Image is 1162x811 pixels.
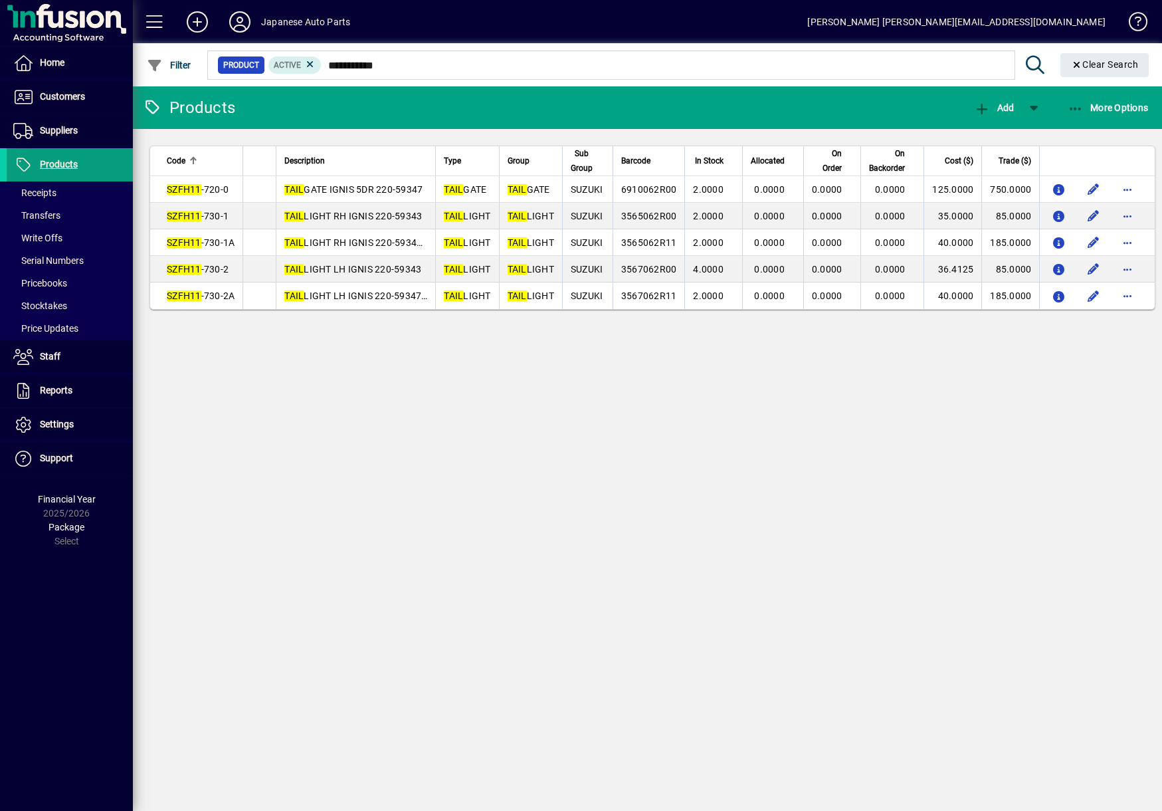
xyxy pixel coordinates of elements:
span: Product [223,58,259,72]
span: -730-1A [167,237,235,248]
span: Clear Search [1071,59,1139,70]
div: [PERSON_NAME] [PERSON_NAME][EMAIL_ADDRESS][DOMAIN_NAME] [807,11,1106,33]
a: Home [7,47,133,80]
em: TAIL [508,237,527,248]
span: 3565062R00 [621,211,677,221]
span: In Stock [695,154,724,168]
span: Sub Group [571,146,593,175]
span: Reports [40,385,72,396]
div: Allocated [751,154,797,168]
span: Package [48,522,84,532]
td: 85.0000 [981,203,1039,229]
span: Pricebooks [13,278,67,289]
span: LIGHT LH IGNIS 220-59347 LED [284,290,440,301]
em: SZFH11 [167,211,201,221]
em: TAIL [444,237,463,248]
div: Barcode [621,154,677,168]
span: SUZUKI [571,184,603,195]
span: Cost ($) [945,154,973,168]
span: LIGHT [444,264,490,275]
mat-chip: Activation Status: Active [268,57,322,74]
span: Home [40,57,64,68]
span: Type [444,154,461,168]
td: 35.0000 [923,203,981,229]
a: Suppliers [7,114,133,148]
span: LIGHT [508,211,554,221]
span: Serial Numbers [13,255,84,266]
a: Receipts [7,181,133,204]
button: Edit [1082,285,1104,306]
span: Staff [40,351,60,362]
span: 2.0000 [693,184,724,195]
span: 0.0000 [812,184,842,195]
em: TAIL [444,211,463,221]
button: Clear [1060,53,1149,77]
span: SUZUKI [571,264,603,275]
span: Trade ($) [999,154,1031,168]
button: More options [1117,259,1138,280]
em: TAIL [284,290,304,301]
span: 3567062R11 [621,290,677,301]
a: Knowledge Base [1119,3,1145,46]
td: 40.0000 [923,283,981,309]
span: SUZUKI [571,237,603,248]
span: -730-1 [167,211,229,221]
button: Filter [144,53,195,77]
em: TAIL [508,211,527,221]
a: Reports [7,374,133,407]
em: TAIL [444,264,463,275]
span: Description [284,154,325,168]
span: LIGHT [508,290,554,301]
span: LIGHT [508,237,554,248]
a: Stocktakes [7,294,133,317]
td: 125.0000 [923,176,981,203]
td: 36.4125 [923,256,981,283]
span: 2.0000 [693,290,724,301]
span: Barcode [621,154,650,168]
button: More options [1117,205,1138,227]
a: Customers [7,80,133,114]
span: 2.0000 [693,211,724,221]
span: 4.0000 [693,264,724,275]
span: 3565062R11 [621,237,677,248]
span: Allocated [751,154,785,168]
span: LIGHT [444,211,490,221]
div: Japanese Auto Parts [261,11,350,33]
span: 0.0000 [754,237,785,248]
a: Settings [7,408,133,441]
div: Description [284,154,427,168]
td: 185.0000 [981,229,1039,256]
span: 0.0000 [812,237,842,248]
button: Edit [1082,179,1104,200]
span: 0.0000 [875,211,906,221]
span: Settings [40,419,74,429]
em: SZFH11 [167,290,201,301]
em: TAIL [508,184,527,195]
span: SUZUKI [571,211,603,221]
span: Write Offs [13,233,62,243]
span: 0.0000 [875,264,906,275]
span: 0.0000 [812,211,842,221]
span: Products [40,159,78,170]
td: 185.0000 [981,283,1039,309]
a: Write Offs [7,227,133,249]
div: Group [508,154,554,168]
em: TAIL [284,184,304,195]
em: SZFH11 [167,237,201,248]
em: TAIL [444,184,463,195]
button: Edit [1082,205,1104,227]
span: LIGHT [444,290,490,301]
button: More Options [1064,96,1152,120]
span: 2.0000 [693,237,724,248]
td: 750.0000 [981,176,1039,203]
span: Financial Year [38,494,96,505]
span: 0.0000 [875,237,906,248]
em: TAIL [284,264,304,275]
a: Serial Numbers [7,249,133,272]
span: Add [974,102,1014,113]
span: Group [508,154,530,168]
span: Stocktakes [13,300,67,311]
span: SUZUKI [571,290,603,301]
em: SZFH11 [167,184,201,195]
button: More options [1117,179,1138,200]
